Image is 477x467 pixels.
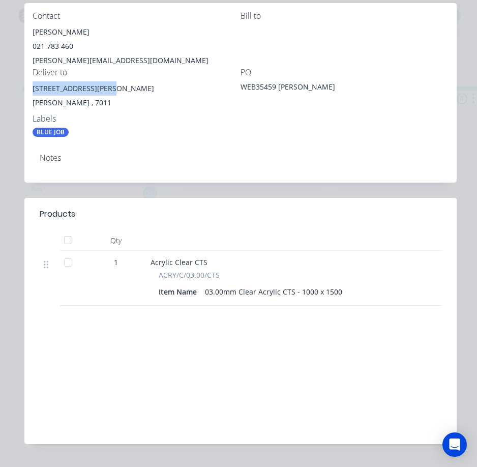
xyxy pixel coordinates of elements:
div: Qty [85,230,146,251]
div: PO [241,68,449,77]
div: Contact [33,11,241,21]
div: [PERSON_NAME][EMAIL_ADDRESS][DOMAIN_NAME] [33,53,241,68]
div: [STREET_ADDRESS][PERSON_NAME][PERSON_NAME] , 7011 [33,81,241,114]
div: Open Intercom Messenger [442,432,467,457]
div: Item Name [159,284,201,299]
div: 021 783 460 [33,39,241,53]
div: WEB35459 [PERSON_NAME] [241,81,368,96]
div: [PERSON_NAME] [33,25,241,39]
div: Notes [40,153,441,163]
div: BLUE JOB [33,128,69,137]
span: ACRY/C/03.00/CTS [159,270,220,280]
div: 03.00mm Clear Acrylic CTS - 1000 x 1500 [201,284,346,299]
div: [PERSON_NAME]021 783 460[PERSON_NAME][EMAIL_ADDRESS][DOMAIN_NAME] [33,25,241,68]
div: Products [40,208,75,220]
div: Labels [33,114,241,124]
div: [STREET_ADDRESS][PERSON_NAME] [33,81,241,96]
div: [PERSON_NAME] , 7011 [33,96,241,110]
div: Deliver to [33,68,241,77]
span: 1 [114,257,118,268]
span: Acrylic Clear CTS [151,257,207,267]
div: Bill to [241,11,449,21]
